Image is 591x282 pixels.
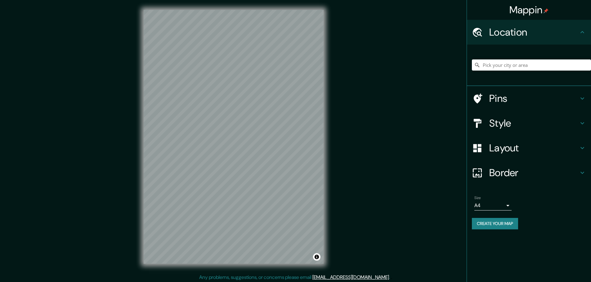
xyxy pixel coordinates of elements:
[467,160,591,185] div: Border
[391,274,392,281] div: .
[313,253,320,261] button: Toggle attribution
[467,136,591,160] div: Layout
[199,274,390,281] p: Any problems, suggestions, or concerns please email .
[467,86,591,111] div: Pins
[489,117,579,129] h4: Style
[489,26,579,38] h4: Location
[536,258,584,275] iframe: Help widget launcher
[390,274,391,281] div: .
[472,59,591,71] input: Pick your city or area
[467,111,591,136] div: Style
[312,274,389,280] a: [EMAIL_ADDRESS][DOMAIN_NAME]
[474,201,512,210] div: A4
[489,167,579,179] h4: Border
[144,10,324,264] canvas: Map
[489,92,579,105] h4: Pins
[544,8,548,13] img: pin-icon.png
[467,20,591,45] div: Location
[489,142,579,154] h4: Layout
[472,218,518,229] button: Create your map
[474,195,481,201] label: Size
[509,4,549,16] h4: Mappin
